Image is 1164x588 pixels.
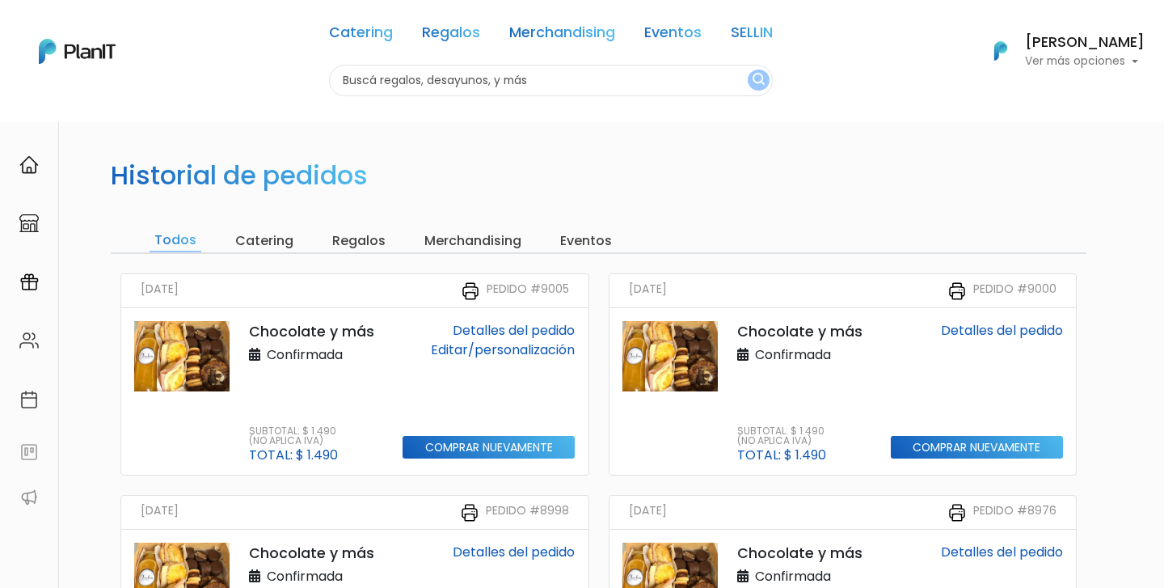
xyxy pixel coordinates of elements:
img: people-662611757002400ad9ed0e3c099ab2801c6687ba6c219adb57efc949bc21e19d.svg [19,331,39,350]
p: Ver más opciones [1025,56,1145,67]
a: Merchandising [509,26,615,45]
input: Regalos [327,230,390,252]
img: printer-31133f7acbd7ec30ea1ab4a3b6864c9b5ed483bd8d1a339becc4798053a55bbc.svg [460,503,479,522]
p: Subtotal: $ 1.490 [737,426,826,436]
p: Confirmada [737,345,831,365]
img: thumb_PHOTO-2022-03-20-15-16-39.jpg [134,321,230,391]
a: Detalles del pedido [453,543,575,561]
input: Merchandising [420,230,526,252]
img: feedback-78b5a0c8f98aac82b08bfc38622c3050aee476f2c9584af64705fc4e61158814.svg [19,442,39,462]
p: Chocolate y más [249,543,383,564]
h2: Historial de pedidos [111,160,368,191]
a: SELLIN [731,26,773,45]
img: PlanIt Logo [983,33,1018,69]
p: (No aplica IVA) [249,436,338,446]
small: Pedido #8976 [973,502,1056,522]
button: PlanIt Logo [PERSON_NAME] Ver más opciones [973,30,1145,72]
p: Confirmada [249,345,343,365]
a: Editar/personalización [431,341,575,359]
p: (No aplica IVA) [737,436,826,446]
small: [DATE] [629,281,667,301]
input: Buscá regalos, desayunos, y más [329,65,773,96]
p: Chocolate y más [737,543,871,564]
p: Subtotal: $ 1.490 [249,426,338,436]
small: Pedido #9005 [487,281,569,301]
a: Detalles del pedido [941,321,1063,340]
img: printer-31133f7acbd7ec30ea1ab4a3b6864c9b5ed483bd8d1a339becc4798053a55bbc.svg [947,281,967,301]
input: Comprar nuevamente [403,436,575,459]
p: Total: $ 1.490 [737,449,826,462]
img: partners-52edf745621dab592f3b2c58e3bca9d71375a7ef29c3b500c9f145b62cc070d4.svg [19,488,39,507]
input: Catering [230,230,298,252]
input: Comprar nuevamente [891,436,1063,459]
p: Chocolate y más [737,321,871,342]
a: Catering [329,26,393,45]
small: [DATE] [629,502,667,522]
small: [DATE] [141,281,179,301]
input: Todos [150,230,201,252]
small: [DATE] [141,502,179,522]
img: marketplace-4ceaa7011d94191e9ded77b95e3339b90024bf715f7c57f8cf31f2d8c509eaba.svg [19,214,39,233]
small: Pedido #9000 [973,281,1056,301]
p: Confirmada [249,567,343,586]
a: Regalos [422,26,480,45]
img: PlanIt Logo [39,39,116,64]
img: home-e721727adea9d79c4d83392d1f703f7f8bce08238fde08b1acbfd93340b81755.svg [19,155,39,175]
img: printer-31133f7acbd7ec30ea1ab4a3b6864c9b5ed483bd8d1a339becc4798053a55bbc.svg [947,503,967,522]
p: Confirmada [737,567,831,586]
p: Chocolate y más [249,321,383,342]
input: Eventos [555,230,617,252]
a: Eventos [644,26,702,45]
h6: [PERSON_NAME] [1025,36,1145,50]
img: search_button-432b6d5273f82d61273b3651a40e1bd1b912527efae98b1b7a1b2c0702e16a8d.svg [753,73,765,88]
img: thumb_PHOTO-2022-03-20-15-16-39.jpg [622,321,718,391]
a: Detalles del pedido [453,321,575,340]
img: campaigns-02234683943229c281be62815700db0a1741e53638e28bf9629b52c665b00959.svg [19,273,39,292]
small: Pedido #8998 [486,502,569,522]
p: Total: $ 1.490 [249,449,338,462]
img: printer-31133f7acbd7ec30ea1ab4a3b6864c9b5ed483bd8d1a339becc4798053a55bbc.svg [461,281,480,301]
img: calendar-87d922413cdce8b2cf7b7f5f62616a5cf9e4887200fb71536465627b3292af00.svg [19,390,39,409]
a: Detalles del pedido [941,543,1063,561]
